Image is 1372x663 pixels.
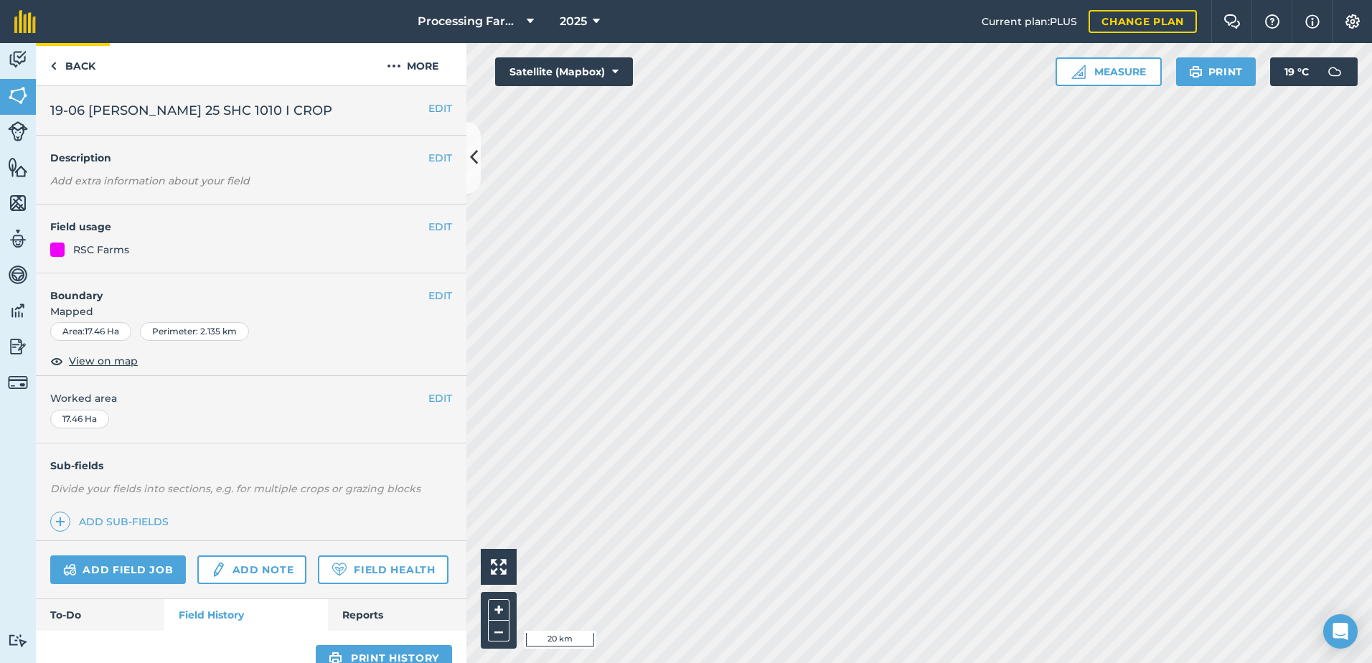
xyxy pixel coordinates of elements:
[8,85,28,106] img: svg+xml;base64,PHN2ZyB4bWxucz0iaHR0cDovL3d3dy53My5vcmcvMjAwMC9zdmciIHdpZHRoPSI1NiIgaGVpZ2h0PSI2MC...
[1284,57,1309,86] span: 19 ° C
[50,219,428,235] h4: Field usage
[428,219,452,235] button: EDIT
[8,49,28,70] img: svg+xml;base64,PD94bWwgdmVyc2lvbj0iMS4wIiBlbmNvZGluZz0idXRmLTgiPz4KPCEtLSBHZW5lcmF0b3I6IEFkb2JlIE...
[418,13,521,30] span: Processing Farms
[560,13,587,30] span: 2025
[50,57,57,75] img: svg+xml;base64,PHN2ZyB4bWxucz0iaHR0cDovL3d3dy53My5vcmcvMjAwMC9zdmciIHdpZHRoPSI5IiBoZWlnaHQ9IjI0Ii...
[50,390,452,406] span: Worked area
[8,336,28,357] img: svg+xml;base64,PD94bWwgdmVyc2lvbj0iMS4wIiBlbmNvZGluZz0idXRmLTgiPz4KPCEtLSBHZW5lcmF0b3I6IEFkb2JlIE...
[140,322,249,341] div: Perimeter : 2.135 km
[488,599,509,621] button: +
[1344,14,1361,29] img: A cog icon
[50,174,250,187] em: Add extra information about your field
[359,43,466,85] button: More
[428,390,452,406] button: EDIT
[73,242,129,258] div: RSC Farms
[36,43,110,85] a: Back
[36,304,466,319] span: Mapped
[69,353,138,369] span: View on map
[14,10,36,33] img: fieldmargin Logo
[8,634,28,647] img: svg+xml;base64,PD94bWwgdmVyc2lvbj0iMS4wIiBlbmNvZGluZz0idXRmLTgiPz4KPCEtLSBHZW5lcmF0b3I6IEFkb2JlIE...
[428,288,452,304] button: EDIT
[1176,57,1256,86] button: Print
[328,599,466,631] a: Reports
[1264,14,1281,29] img: A question mark icon
[36,458,466,474] h4: Sub-fields
[1270,57,1358,86] button: 19 °C
[36,273,428,304] h4: Boundary
[50,352,138,370] button: View on map
[428,100,452,116] button: EDIT
[50,100,332,121] span: 19-06 [PERSON_NAME] 25 SHC 1010 I CROP
[8,300,28,321] img: svg+xml;base64,PD94bWwgdmVyc2lvbj0iMS4wIiBlbmNvZGluZz0idXRmLTgiPz4KPCEtLSBHZW5lcmF0b3I6IEFkb2JlIE...
[428,150,452,166] button: EDIT
[63,561,77,578] img: svg+xml;base64,PD94bWwgdmVyc2lvbj0iMS4wIiBlbmNvZGluZz0idXRmLTgiPz4KPCEtLSBHZW5lcmF0b3I6IEFkb2JlIE...
[491,559,507,575] img: Four arrows, one pointing top left, one top right, one bottom right and the last bottom left
[210,561,226,578] img: svg+xml;base64,PD94bWwgdmVyc2lvbj0iMS4wIiBlbmNvZGluZz0idXRmLTgiPz4KPCEtLSBHZW5lcmF0b3I6IEFkb2JlIE...
[1056,57,1162,86] button: Measure
[50,482,420,495] em: Divide your fields into sections, e.g. for multiple crops or grazing blocks
[8,264,28,286] img: svg+xml;base64,PD94bWwgdmVyc2lvbj0iMS4wIiBlbmNvZGluZz0idXRmLTgiPz4KPCEtLSBHZW5lcmF0b3I6IEFkb2JlIE...
[1223,14,1241,29] img: Two speech bubbles overlapping with the left bubble in the forefront
[50,150,452,166] h4: Description
[50,322,131,341] div: Area : 17.46 Ha
[488,621,509,641] button: –
[8,156,28,178] img: svg+xml;base64,PHN2ZyB4bWxucz0iaHR0cDovL3d3dy53My5vcmcvMjAwMC9zdmciIHdpZHRoPSI1NiIgaGVpZ2h0PSI2MC...
[8,192,28,214] img: svg+xml;base64,PHN2ZyB4bWxucz0iaHR0cDovL3d3dy53My5vcmcvMjAwMC9zdmciIHdpZHRoPSI1NiIgaGVpZ2h0PSI2MC...
[1305,13,1320,30] img: svg+xml;base64,PHN2ZyB4bWxucz0iaHR0cDovL3d3dy53My5vcmcvMjAwMC9zdmciIHdpZHRoPSIxNyIgaGVpZ2h0PSIxNy...
[1089,10,1197,33] a: Change plan
[50,410,109,428] div: 17.46 Ha
[387,57,401,75] img: svg+xml;base64,PHN2ZyB4bWxucz0iaHR0cDovL3d3dy53My5vcmcvMjAwMC9zdmciIHdpZHRoPSIyMCIgaGVpZ2h0PSIyNC...
[55,513,65,530] img: svg+xml;base64,PHN2ZyB4bWxucz0iaHR0cDovL3d3dy53My5vcmcvMjAwMC9zdmciIHdpZHRoPSIxNCIgaGVpZ2h0PSIyNC...
[8,372,28,392] img: svg+xml;base64,PD94bWwgdmVyc2lvbj0iMS4wIiBlbmNvZGluZz0idXRmLTgiPz4KPCEtLSBHZW5lcmF0b3I6IEFkb2JlIE...
[1323,614,1358,649] div: Open Intercom Messenger
[8,228,28,250] img: svg+xml;base64,PD94bWwgdmVyc2lvbj0iMS4wIiBlbmNvZGluZz0idXRmLTgiPz4KPCEtLSBHZW5lcmF0b3I6IEFkb2JlIE...
[36,599,164,631] a: To-Do
[982,14,1077,29] span: Current plan : PLUS
[164,599,327,631] a: Field History
[50,352,63,370] img: svg+xml;base64,PHN2ZyB4bWxucz0iaHR0cDovL3d3dy53My5vcmcvMjAwMC9zdmciIHdpZHRoPSIxOCIgaGVpZ2h0PSIyNC...
[197,555,306,584] a: Add note
[50,512,174,532] a: Add sub-fields
[495,57,633,86] button: Satellite (Mapbox)
[1320,57,1349,86] img: svg+xml;base64,PD94bWwgdmVyc2lvbj0iMS4wIiBlbmNvZGluZz0idXRmLTgiPz4KPCEtLSBHZW5lcmF0b3I6IEFkb2JlIE...
[8,121,28,141] img: svg+xml;base64,PD94bWwgdmVyc2lvbj0iMS4wIiBlbmNvZGluZz0idXRmLTgiPz4KPCEtLSBHZW5lcmF0b3I6IEFkb2JlIE...
[1071,65,1086,79] img: Ruler icon
[318,555,448,584] a: Field Health
[1189,63,1203,80] img: svg+xml;base64,PHN2ZyB4bWxucz0iaHR0cDovL3d3dy53My5vcmcvMjAwMC9zdmciIHdpZHRoPSIxOSIgaGVpZ2h0PSIyNC...
[50,555,186,584] a: Add field job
